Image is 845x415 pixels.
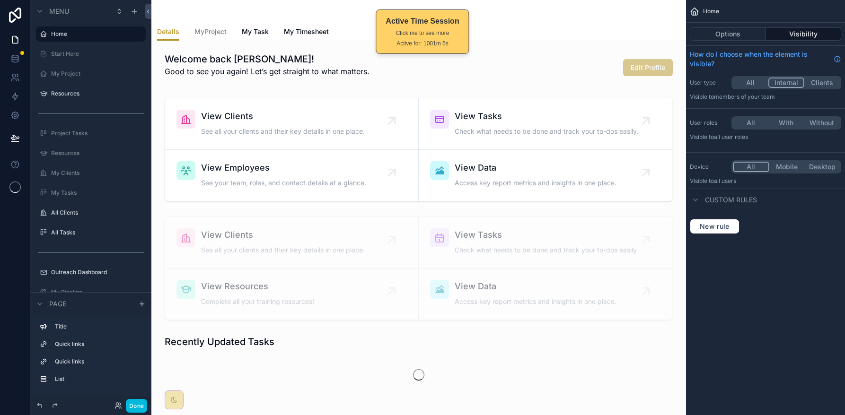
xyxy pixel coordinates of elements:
[690,50,830,69] span: How do I choose when the element is visible?
[386,29,459,37] div: Click me to see more
[714,93,775,100] span: Members of your team
[51,70,140,78] label: My Project
[284,23,329,42] a: My Timesheet
[768,118,804,128] button: With
[690,163,728,171] label: Device
[690,219,739,234] button: New rule
[194,23,227,42] a: MyProject
[690,133,841,141] p: Visible to
[766,27,842,41] button: Visibility
[804,78,840,88] button: Clients
[768,78,805,88] button: Internal
[703,8,719,15] span: Home
[49,299,66,309] span: Page
[51,50,140,58] label: Start Here
[714,177,736,184] span: all users
[769,162,805,172] button: Mobile
[804,118,840,128] button: Without
[55,323,138,330] label: Title
[51,288,140,296] label: My Pipeline
[714,133,748,140] span: All user roles
[696,222,733,231] span: New rule
[157,23,179,41] a: Details
[690,50,841,69] a: How do I choose when the element is visible?
[51,268,140,276] label: Outreach Dashboard
[51,130,140,137] label: Project Tasks
[51,30,140,38] label: Home
[242,27,269,36] span: My Task
[733,162,769,172] button: All
[157,27,179,36] span: Details
[51,229,140,236] label: All Tasks
[194,27,227,36] span: MyProject
[51,169,140,177] label: My Clients
[55,358,138,365] label: Quick links
[804,162,840,172] button: Desktop
[690,177,841,185] p: Visible to
[51,149,140,157] label: Resources
[126,399,147,413] button: Done
[733,118,768,128] button: All
[51,189,140,197] label: My Tasks
[690,79,728,86] label: User type
[242,23,269,42] a: My Task
[705,195,757,205] span: Custom rules
[55,340,138,348] label: Quick links
[386,39,459,48] div: Active for: 1001m 5s
[690,119,728,127] label: User roles
[690,93,841,101] p: Visible to
[49,7,69,16] span: Menu
[733,78,768,88] button: All
[51,90,140,97] label: Resources
[386,16,459,27] div: Active Time Session
[284,27,329,36] span: My Timesheet
[51,209,140,216] label: All Clients
[30,315,151,396] div: scrollable content
[690,27,766,41] button: Options
[55,375,138,383] label: List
